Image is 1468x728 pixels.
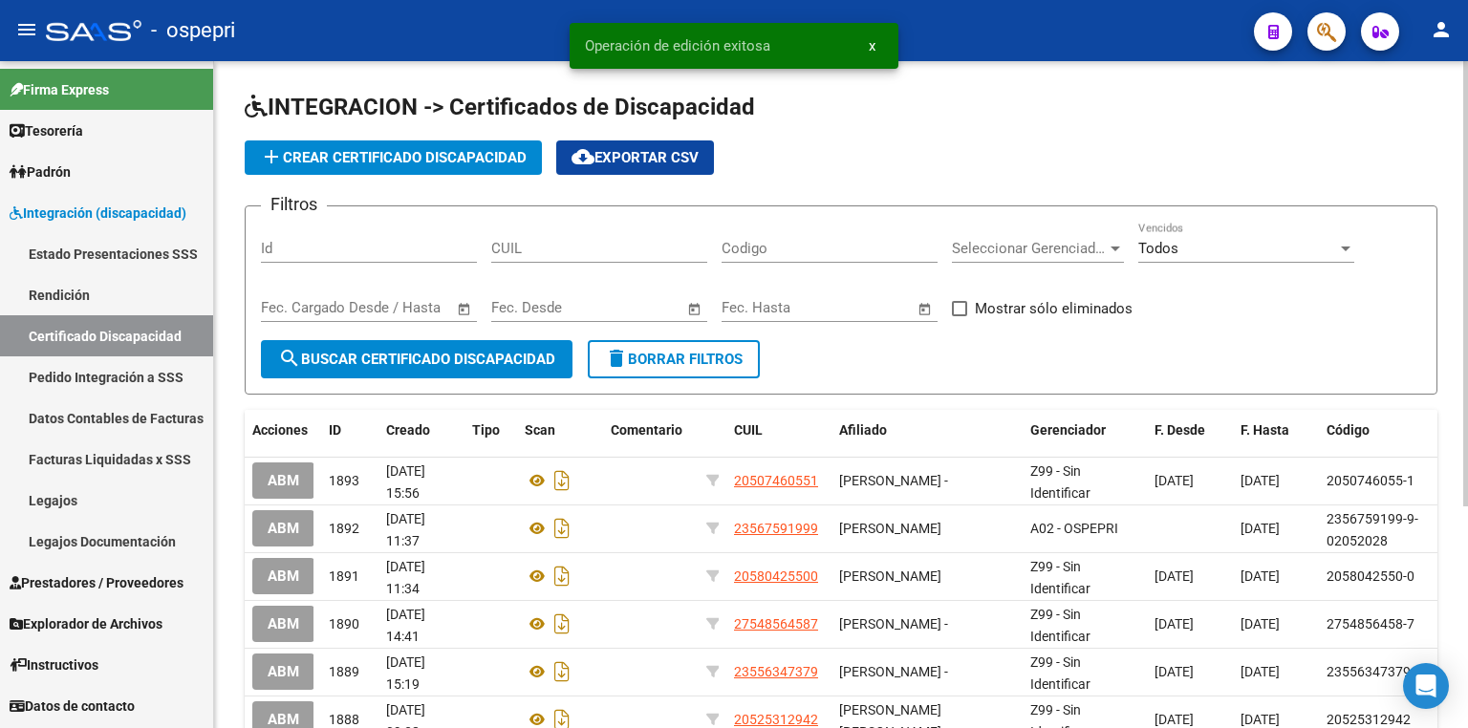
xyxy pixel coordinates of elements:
span: Scan [525,422,555,438]
span: F. Desde [1155,422,1205,438]
span: [PERSON_NAME] - [839,664,948,679]
span: Explorador de Archivos [10,613,162,634]
span: 1890 [329,616,359,632]
input: Start date [722,299,784,316]
span: Z99 - Sin Identificar [1030,463,1090,501]
span: Acciones [252,422,308,438]
datatable-header-cell: F. Hasta [1233,410,1319,451]
mat-icon: menu [15,18,38,41]
span: Instructivos [10,654,98,675]
button: ABM [252,606,314,641]
span: ABM [268,616,299,633]
mat-icon: search [278,347,301,370]
span: ABM [268,521,299,538]
button: Crear Certificado Discapacidad [245,140,542,175]
span: Tesorería [10,120,83,141]
mat-icon: person [1430,18,1453,41]
span: Gerenciador [1030,422,1106,438]
span: 1892 [329,521,359,536]
span: 20525312942 [1327,712,1411,727]
datatable-header-cell: Tipo [464,410,517,451]
datatable-header-cell: Creado [378,410,464,451]
span: ABM [268,473,299,490]
span: [DATE] 14:41 [386,607,425,644]
span: ABM [268,664,299,681]
datatable-header-cell: Gerenciador [1023,410,1147,451]
span: 2050746055-1 [1327,473,1414,488]
button: Borrar Filtros [588,340,760,378]
span: ID [329,422,341,438]
span: CUIL [734,422,763,438]
button: ABM [252,510,314,546]
span: [PERSON_NAME] [839,521,941,536]
button: ABM [252,558,314,593]
span: Mostrar sólo eliminados [975,297,1133,320]
span: 1889 [329,664,359,679]
span: 2058042550-0 [1327,568,1414,584]
span: 23567591999 [734,521,818,536]
datatable-header-cell: ID [321,410,378,451]
span: Código [1327,422,1370,438]
span: [DATE] [1155,473,1194,488]
span: 23556347379 [1327,664,1411,679]
button: Open calendar [684,298,706,320]
span: ABM [268,568,299,586]
span: Firma Express [10,79,109,100]
span: Crear Certificado Discapacidad [260,149,527,166]
i: Descargar documento [550,465,574,496]
button: Open calendar [454,298,476,320]
datatable-header-cell: Scan [517,410,603,451]
span: Operación de edición exitosa [585,36,770,55]
datatable-header-cell: Comentario [603,410,699,451]
span: Afiliado [839,422,887,438]
span: [DATE] 11:37 [386,511,425,548]
span: 23556347379 [734,664,818,679]
span: Todos [1138,240,1178,257]
span: [DATE] [1241,473,1280,488]
span: 1893 [329,473,359,488]
span: - ospepri [151,10,235,52]
datatable-header-cell: CUIL [726,410,831,451]
span: [DATE] [1241,664,1280,679]
button: Buscar Certificado Discapacidad [261,340,572,378]
input: End date [340,299,433,316]
span: 2754856458-7 [1327,616,1414,632]
i: Descargar documento [550,656,574,687]
i: Descargar documento [550,609,574,639]
i: Descargar documento [550,561,574,591]
span: Exportar CSV [572,149,699,166]
mat-icon: cloud_download [572,145,594,168]
button: x [853,29,891,63]
span: [DATE] [1155,664,1194,679]
i: Descargar documento [550,513,574,544]
input: Start date [261,299,323,316]
datatable-header-cell: F. Desde [1147,410,1233,451]
span: [DATE] [1155,616,1194,632]
span: [DATE] 11:34 [386,559,425,596]
div: Open Intercom Messenger [1403,663,1449,709]
span: Creado [386,422,430,438]
span: [DATE] [1155,568,1194,584]
span: 20507460551 [734,473,818,488]
span: [DATE] [1241,568,1280,584]
input: Start date [491,299,553,316]
span: F. Hasta [1241,422,1289,438]
span: x [869,37,875,54]
span: Z99 - Sin Identificar [1030,559,1090,596]
span: INTEGRACION -> Certificados de Discapacidad [245,94,755,120]
span: [DATE] [1241,712,1280,727]
span: Z99 - Sin Identificar [1030,654,1090,692]
span: Datos de contacto [10,696,135,717]
span: A02 - OSPEPRI [1030,521,1118,536]
datatable-header-cell: Acciones [245,410,321,451]
span: [DATE] 15:56 [386,463,425,501]
span: 27548564587 [734,616,818,632]
span: Seleccionar Gerenciador [952,240,1107,257]
input: End date [801,299,894,316]
button: ABM [252,653,314,689]
span: [DATE] [1155,712,1194,727]
button: Exportar CSV [556,140,714,175]
span: 20580425500 [734,568,818,584]
mat-icon: add [260,145,283,168]
input: End date [571,299,663,316]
